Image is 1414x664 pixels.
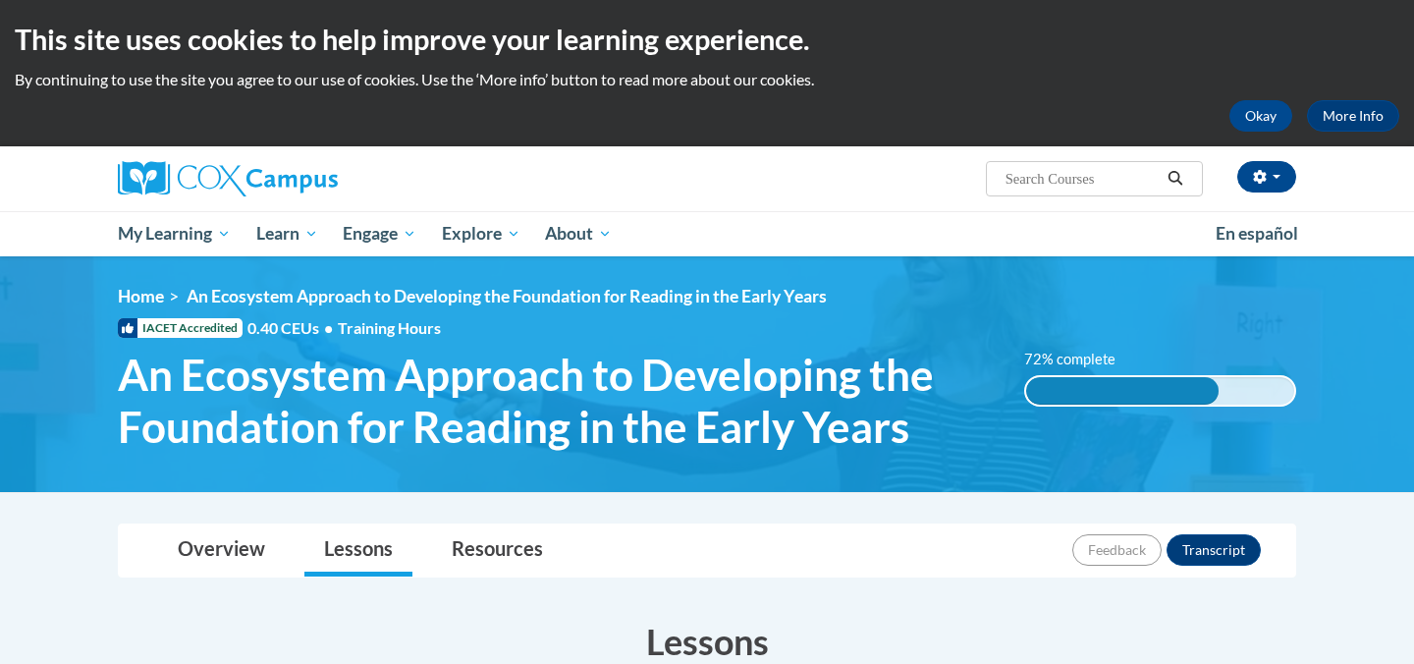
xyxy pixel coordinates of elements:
[533,211,625,256] a: About
[1203,213,1311,254] a: En español
[118,286,164,306] a: Home
[1216,223,1298,244] span: En español
[118,349,995,453] span: An Ecosystem Approach to Developing the Foundation for Reading in the Early Years
[545,222,612,246] span: About
[324,318,333,337] span: •
[88,211,1326,256] div: Main menu
[1024,349,1137,370] label: 72% complete
[256,222,318,246] span: Learn
[442,222,520,246] span: Explore
[15,20,1399,59] h2: This site uses cookies to help improve your learning experience.
[118,161,491,196] a: Cox Campus
[338,318,441,337] span: Training Hours
[244,211,331,256] a: Learn
[429,211,533,256] a: Explore
[1072,534,1162,566] button: Feedback
[330,211,429,256] a: Engage
[343,222,416,246] span: Engage
[1307,100,1399,132] a: More Info
[432,525,563,577] a: Resources
[1237,161,1296,193] button: Account Settings
[15,69,1399,90] p: By continuing to use the site you agree to our use of cookies. Use the ‘More info’ button to read...
[187,286,827,306] span: An Ecosystem Approach to Developing the Foundation for Reading in the Early Years
[247,317,338,339] span: 0.40 CEUs
[118,222,231,246] span: My Learning
[118,318,243,338] span: IACET Accredited
[118,161,338,196] img: Cox Campus
[1026,377,1220,405] div: 72% complete
[1167,534,1261,566] button: Transcript
[158,525,285,577] a: Overview
[105,211,244,256] a: My Learning
[1161,167,1190,191] button: Search
[1004,167,1161,191] input: Search Courses
[304,525,412,577] a: Lessons
[1229,100,1292,132] button: Okay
